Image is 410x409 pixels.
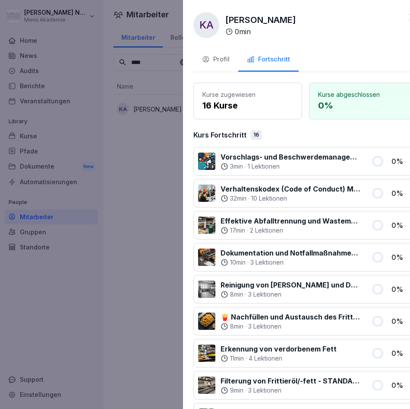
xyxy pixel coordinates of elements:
p: 11 min [230,354,244,363]
div: KA [193,12,219,38]
p: 🍟 Nachfüllen und Austausch des Frittieröl/-fettes [221,312,361,322]
p: 10 min [230,258,246,267]
p: 8 min [230,290,243,299]
p: Reinigung von [PERSON_NAME] und Dunstabzugshauben [221,280,361,290]
p: 3 Lektionen [250,258,284,267]
div: · [221,258,361,267]
div: · [221,162,361,171]
p: 1 Lektionen [248,162,280,171]
p: Verhaltenskodex (Code of Conduct) Menü 2000 [221,184,361,194]
p: 10 Lektionen [251,194,287,203]
p: Erkennung von verdorbenem Fett [221,344,337,354]
p: Vorschlags- und Beschwerdemanagement bei Menü 2000 [221,152,361,162]
p: 4 Lektionen [249,354,282,363]
p: Filterung von Frittieröl/-fett - STANDARD ohne Vito [221,376,361,386]
p: Kurse abgeschlossen [318,90,409,99]
p: 8 min [230,322,243,331]
p: 9 min [230,386,243,395]
p: Effektive Abfalltrennung und Wastemanagement im Catering [221,216,361,226]
p: 0 % [318,99,409,112]
div: · [221,226,361,235]
div: · [221,386,361,395]
p: 3 Lektionen [248,322,281,331]
p: Kurse zugewiesen [202,90,293,99]
p: Dokumentation und Notfallmaßnahmen bei Fritteusen [221,248,361,258]
button: Fortschritt [238,48,299,72]
div: · [221,322,361,331]
p: 3 Lektionen [248,386,281,395]
div: 16 [251,130,262,140]
div: Profil [202,54,230,64]
p: 17 min [230,226,245,235]
p: 32 min [230,194,246,203]
p: 2 Lektionen [250,226,283,235]
p: 16 Kurse [202,99,293,112]
p: 3 min [230,162,243,171]
button: Profil [193,48,238,72]
p: [PERSON_NAME] [225,13,296,26]
p: Kurs Fortschritt [193,130,246,140]
p: 0 min [235,26,251,37]
div: Fortschritt [247,54,290,64]
p: 3 Lektionen [248,290,281,299]
div: · [221,290,361,299]
div: · [221,354,337,363]
div: · [221,194,361,203]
